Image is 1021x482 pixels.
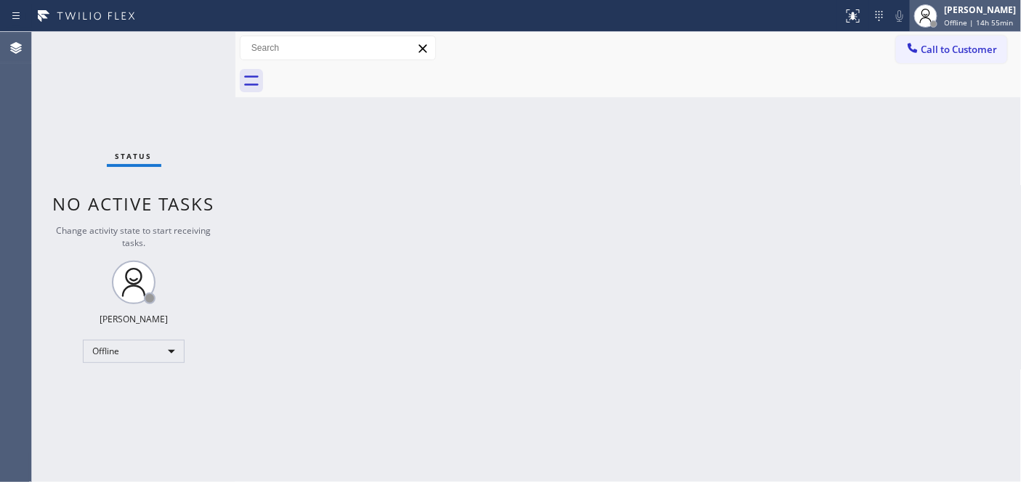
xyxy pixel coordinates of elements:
[57,224,211,249] span: Change activity state to start receiving tasks.
[945,17,1014,28] span: Offline | 14h 55min
[83,340,185,363] div: Offline
[889,6,910,26] button: Mute
[53,192,215,216] span: No active tasks
[945,4,1017,16] div: [PERSON_NAME]
[921,43,998,56] span: Call to Customer
[116,151,153,161] span: Status
[100,313,168,325] div: [PERSON_NAME]
[896,36,1007,63] button: Call to Customer
[241,36,435,60] input: Search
